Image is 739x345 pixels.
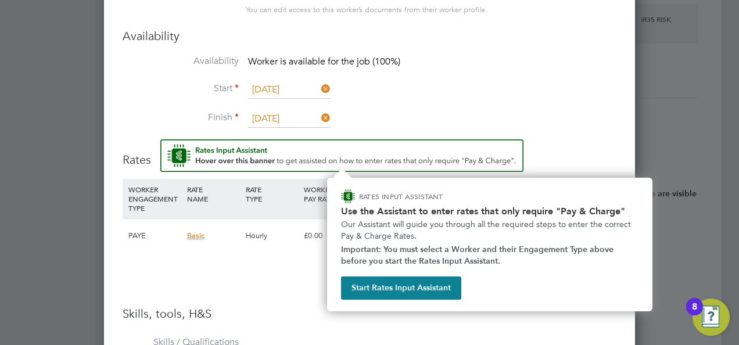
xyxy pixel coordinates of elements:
div: How to input Rates that only require Pay & Charge [327,178,652,311]
label: Availability [123,55,239,67]
button: Rate Assistant [160,139,523,172]
div: Hourly [243,219,302,253]
h2: Use the Assistant to enter rates that only require "Pay & Charge" [341,206,638,217]
div: WORKER ENGAGEMENT TYPE [125,179,184,218]
h3: Availability [123,28,616,44]
span: Worker is available for the job (100%) [248,56,400,67]
img: ENGAGE Assistant Icon [341,189,355,203]
label: Start [123,82,239,95]
div: You can edit access to this worker’s documents from their worker profile. [246,3,487,17]
strong: Important: You must select a Worker and their Engagement Type above before you start the Rates In... [341,245,616,266]
div: RATE TYPE [243,179,302,209]
div: WORKER PAY RATE [301,179,360,209]
div: PAYE [125,219,184,253]
h3: Skills, tools, H&S [123,306,616,321]
input: Select one [248,110,331,128]
button: Start Rates Input Assistant [341,276,461,300]
h3: Rates [123,139,616,167]
p: RATES INPUT ASSISTANT [359,192,505,202]
button: Open Resource Center, 8 new notifications [693,299,730,336]
div: 8 [692,307,697,322]
div: £0.00 [301,219,360,253]
input: Select one [248,81,331,99]
span: Basic [187,231,205,240]
label: Finish [123,112,239,124]
p: Our Assistant will guide you through all the required steps to enter the correct Pay & Charge Rates. [341,219,638,242]
div: RATE NAME [184,179,243,209]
